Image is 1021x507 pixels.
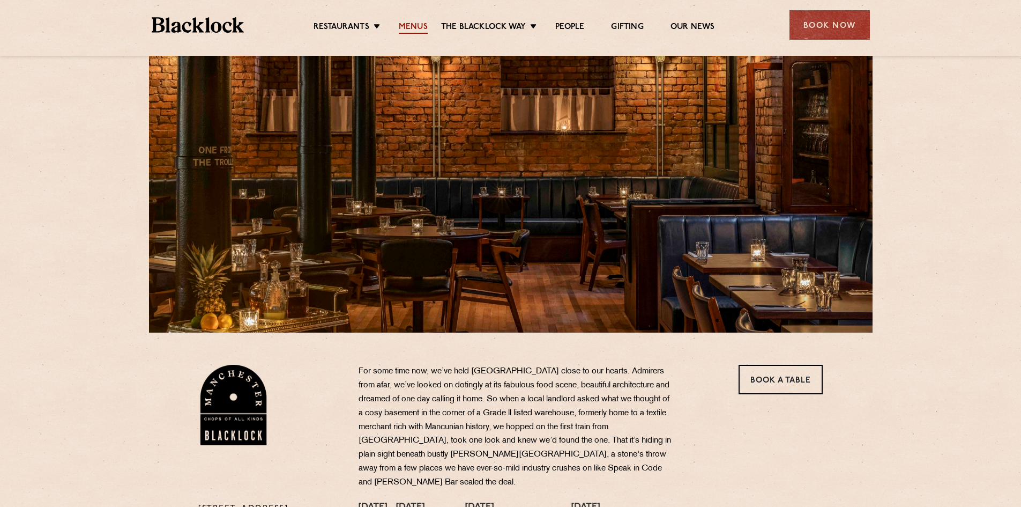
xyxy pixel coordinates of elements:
[739,365,823,394] a: Book a Table
[152,17,244,33] img: BL_Textured_Logo-footer-cropped.svg
[314,22,369,34] a: Restaurants
[611,22,643,34] a: Gifting
[399,22,428,34] a: Menus
[555,22,584,34] a: People
[359,365,675,490] p: For some time now, we’ve held [GEOGRAPHIC_DATA] close to our hearts. Admirers from afar, we’ve lo...
[789,10,870,40] div: Book Now
[198,365,269,445] img: BL_Manchester_Logo-bleed.png
[441,22,526,34] a: The Blacklock Way
[670,22,715,34] a: Our News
